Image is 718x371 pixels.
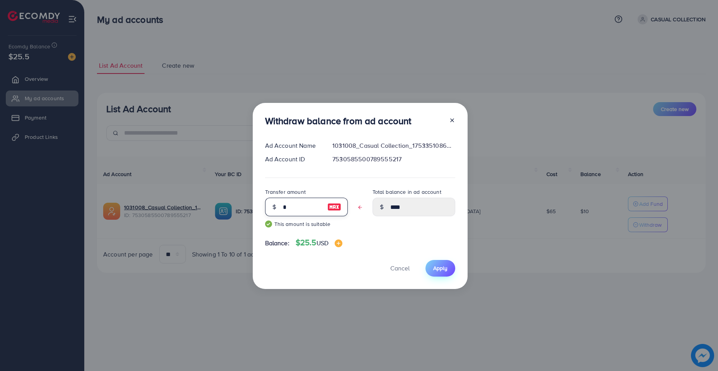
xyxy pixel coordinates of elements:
[259,141,327,150] div: Ad Account Name
[373,188,441,196] label: Total balance in ad account
[381,260,419,277] button: Cancel
[335,239,342,247] img: image
[425,260,455,277] button: Apply
[265,239,289,248] span: Balance:
[265,115,412,127] h3: Withdraw balance from ad account
[390,264,410,272] span: Cancel
[326,141,461,150] div: 1031008_Casual Collection_1753351086645
[265,221,272,227] img: guide
[326,155,461,164] div: 7530585500789555217
[316,239,328,247] span: USD
[296,238,342,248] h4: $25.5
[265,220,348,228] small: This amount is suitable
[265,188,306,196] label: Transfer amount
[433,264,447,272] span: Apply
[327,202,341,212] img: image
[259,155,327,164] div: Ad Account ID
